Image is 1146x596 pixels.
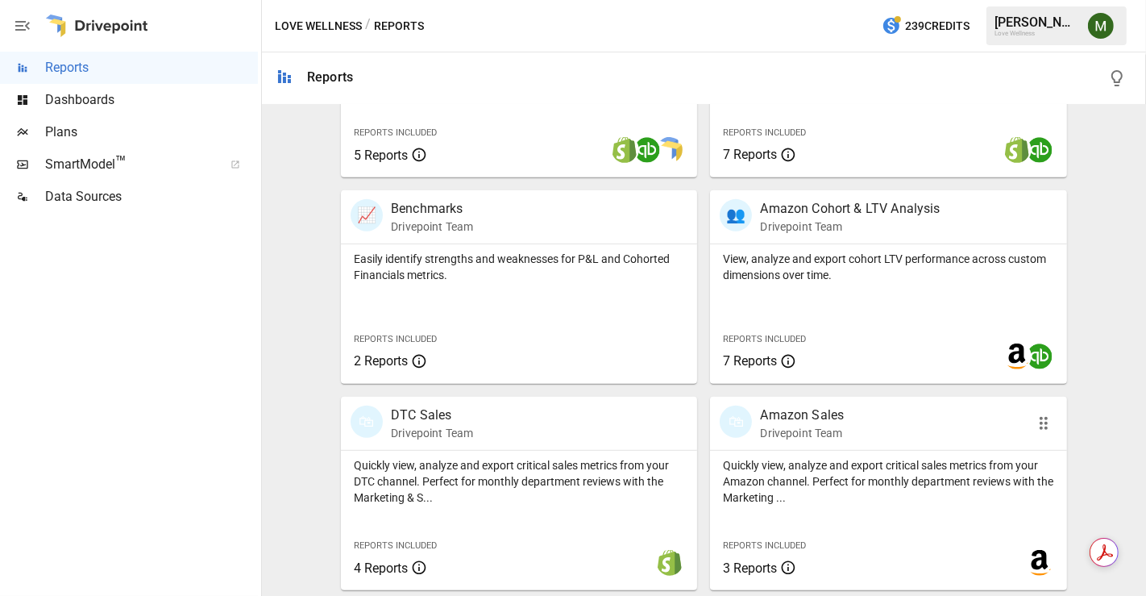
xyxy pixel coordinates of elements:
div: 🛍 [720,406,752,438]
img: smart model [657,137,683,163]
p: Drivepoint Team [391,425,473,441]
span: 2 Reports [354,353,408,369]
span: 5 Reports [354,148,408,163]
img: shopify [1004,137,1030,163]
p: DTC Sales [391,406,473,425]
span: ™ [115,152,127,173]
span: Reports Included [723,334,806,344]
div: Love Wellness [994,30,1078,37]
button: 239Credits [875,11,976,41]
p: Drivepoint Team [760,425,844,441]
p: Quickly view, analyze and export critical sales metrics from your DTC channel. Perfect for monthl... [354,457,684,506]
p: Amazon Sales [760,406,844,425]
div: 📈 [351,199,383,231]
span: Dashboards [45,90,258,110]
span: 7 Reports [723,353,777,369]
span: Reports Included [354,540,437,551]
span: 7 Reports [723,147,777,162]
img: shopify [612,137,637,163]
div: / [365,16,371,36]
span: Reports Included [354,127,437,138]
span: Reports Included [723,540,806,551]
span: Reports [45,58,258,77]
span: Reports Included [354,334,437,344]
span: SmartModel [45,155,213,174]
button: Meredith Lacasse [1078,3,1123,48]
p: Benchmarks [391,199,473,219]
img: amazon [1004,344,1030,369]
p: Amazon Cohort & LTV Analysis [760,199,940,219]
p: Drivepoint Team [391,219,473,235]
span: Data Sources [45,187,258,206]
img: Meredith Lacasse [1088,13,1114,39]
span: 3 Reports [723,561,777,576]
p: Quickly view, analyze and export critical sales metrics from your Amazon channel. Perfect for mon... [723,457,1053,506]
p: Easily identify strengths and weaknesses for P&L and Cohorted Financials metrics. [354,251,684,283]
img: quickbooks [634,137,660,163]
button: Love Wellness [275,16,362,36]
div: Reports [307,69,353,85]
img: amazon [1027,550,1053,576]
span: 4 Reports [354,561,408,576]
img: shopify [657,550,683,576]
span: 239 Credits [905,16,970,36]
p: Drivepoint Team [760,219,940,235]
div: [PERSON_NAME] [994,15,1078,30]
div: 🛍 [351,406,383,438]
img: quickbooks [1027,137,1053,163]
p: View, analyze and export cohort LTV performance across custom dimensions over time. [723,251,1053,283]
div: 👥 [720,199,752,231]
img: quickbooks [1027,344,1053,369]
span: Plans [45,123,258,142]
span: Reports Included [723,127,806,138]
